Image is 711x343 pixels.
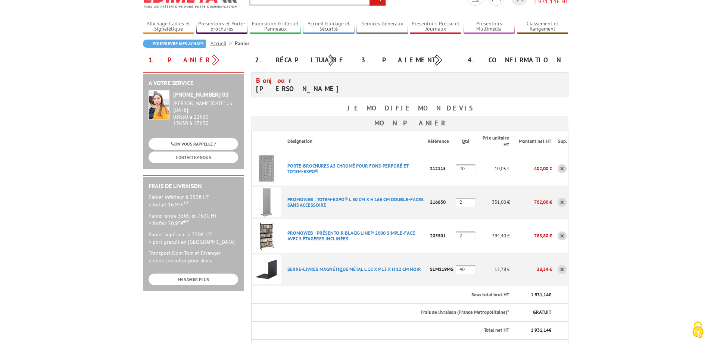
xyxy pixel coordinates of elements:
[347,104,473,112] b: Je modifie mon devis
[428,162,456,175] p: 212115
[251,116,568,131] h3: Mon panier
[250,21,301,33] a: Exposition Grilles et Panneaux
[287,163,408,175] a: PORTE-BROCHURES A5 CHROMé POUR FOND PERFORé ET TOTEM-EXPO®
[149,90,169,119] img: widget-service.jpg
[531,291,549,298] span: 1 931,14
[149,238,235,245] span: > port gratuit en [GEOGRAPHIC_DATA]
[516,291,551,299] p: €
[533,309,551,315] span: GRATUIT
[303,21,355,33] a: Accueil Guidage et Sécurité
[475,229,510,242] p: 394,40 €
[211,40,235,47] a: Accueil
[516,327,551,334] p: €
[428,138,455,145] p: Référence
[149,249,238,264] p: Transport Dom-Tom et Etranger
[428,263,456,276] p: SLM119MG
[196,21,248,33] a: Présentoirs et Porte-brochures
[149,80,238,87] h2: A votre service
[510,196,552,209] p: 702,00 €
[149,138,238,150] a: ON VOUS RAPPELLE ?
[462,53,568,67] div: 4. Confirmation
[149,212,238,227] p: Panier entre 350€ et 750€ HT
[249,53,356,67] div: 2. Récapitulatif
[475,263,510,276] p: 12,78 €
[143,40,206,48] a: Poursuivre mes achats
[510,229,552,242] p: 788,80 €
[252,255,281,284] img: SERRE-LIVRES MAGNéTIQUE MéTAL L 12 X P 13 X H 12 CM NOIR
[428,229,456,242] p: 205501
[475,196,510,209] p: 351,00 €
[287,230,415,242] a: PROMOWEB : PRéSENTOIR BLACK-LINE® 2000 SIMPLE-FACE AVEC 5 éTAGèRES INCLINéES
[281,286,510,304] th: Sous total brut HT
[149,231,238,246] p: Panier supérieur à 750€ HT
[510,263,552,276] p: 38,34 €
[410,21,461,33] a: Présentoirs Presse et Journaux
[235,40,249,47] li: Panier
[552,131,568,152] th: Sup.
[143,53,249,67] div: 1. Panier
[143,21,194,33] a: Affichage Cadres et Signalétique
[149,183,238,190] h2: Frais de Livraison
[149,220,189,227] span: > forfait 20.95€
[258,327,509,334] p: Total net HT
[149,152,238,163] a: CONTACTEZ-NOUS
[481,135,509,149] p: Prix unitaire HT
[252,187,281,217] img: PROMOWEB : TOTEM-EXPO® L 50 CM X H 165 CM DOUBLE-FACES SANS ACCESSOIRE
[517,21,568,33] a: Classement et Rangement
[252,221,281,251] img: PROMOWEB : PRéSENTOIR BLACK-LINE® 2000 SIMPLE-FACE AVEC 5 éTAGèRES INCLINéES
[475,162,510,175] p: 10,05 €
[149,193,238,208] p: Panier inférieur à 350€ HT
[428,196,456,209] p: 216650
[456,131,475,152] th: Qté
[256,76,296,85] span: Bonjour
[287,196,424,208] a: PROMOWEB : TOTEM-EXPO® L 50 CM X H 165 CM DOUBLE-FACES SANS ACCESSOIRE
[149,274,238,285] a: EN SAVOIR PLUS
[281,131,428,152] th: Désignation
[256,77,404,93] h4: [PERSON_NAME]
[356,21,408,33] a: Services Généraux
[184,219,189,224] sup: HT
[689,321,707,339] img: Cookies (fenêtre modale)
[287,266,421,272] a: SERRE-LIVRES MAGNéTIQUE MéTAL L 12 X P 13 X H 12 CM NOIR
[510,162,552,175] p: 402,00 €
[464,21,515,33] a: Présentoirs Multimédia
[252,154,281,184] img: PORTE-BROCHURES A5 CHROMé POUR FOND PERFORé ET TOTEM-EXPO®
[149,257,212,264] span: > nous consulter pour devis
[356,53,462,67] div: 3. Paiement
[184,200,189,205] sup: HT
[287,309,509,316] p: Frais de livraison (France Metropolitaine)*
[516,138,551,145] p: Montant net HT
[149,201,189,208] span: > forfait 16.95€
[531,327,549,333] span: 1 931,14
[173,91,229,98] strong: [PHONE_NUMBER] 03
[173,100,238,126] div: 08h30 à 12h30 13h30 à 17h30
[685,318,711,343] button: Cookies (fenêtre modale)
[173,100,238,113] div: [PERSON_NAME][DATE] au [DATE]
